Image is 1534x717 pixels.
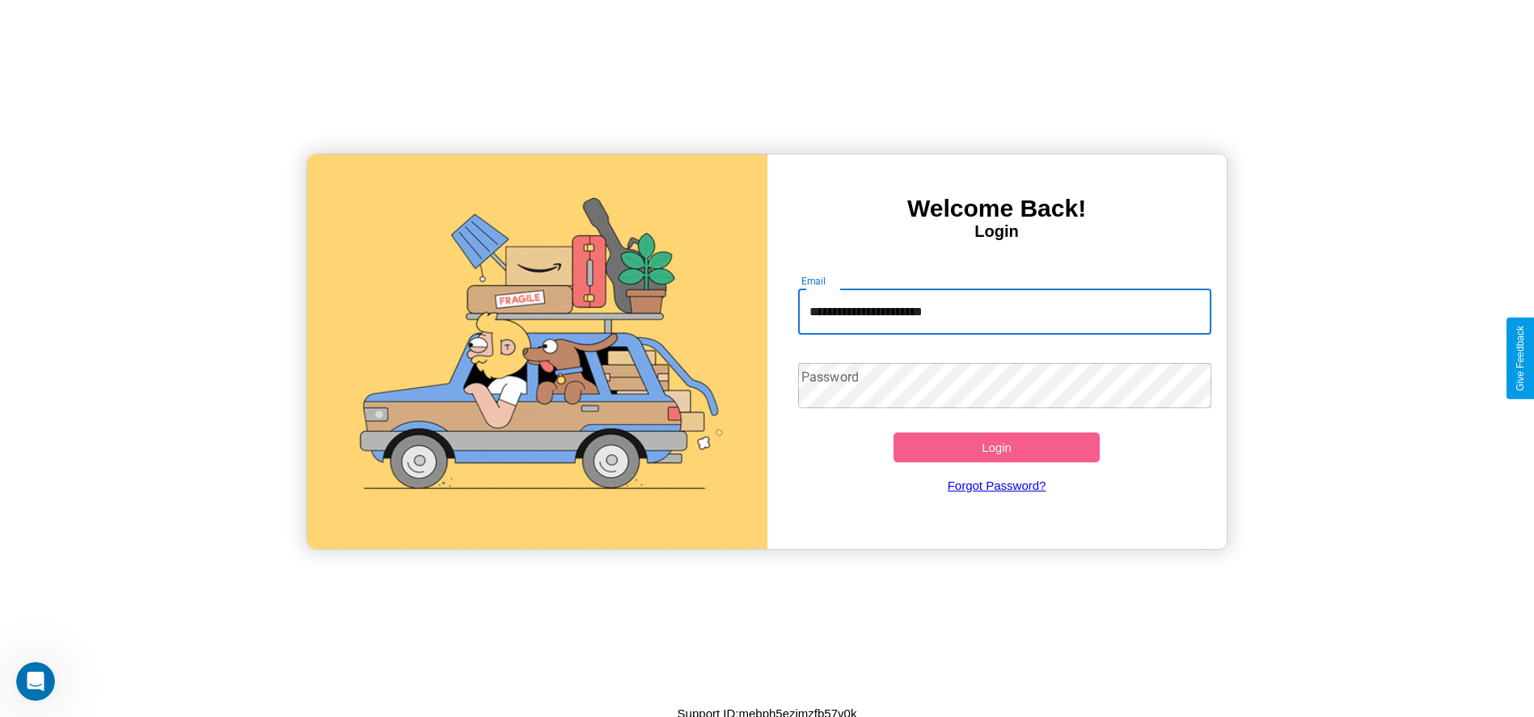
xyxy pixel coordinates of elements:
label: Email [801,274,826,288]
h3: Welcome Back! [767,195,1227,222]
img: gif [307,154,767,549]
iframe: Intercom live chat [16,662,55,701]
a: Forgot Password? [790,462,1203,508]
div: Give Feedback [1515,326,1526,391]
button: Login [894,432,1101,462]
h4: Login [767,222,1227,241]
